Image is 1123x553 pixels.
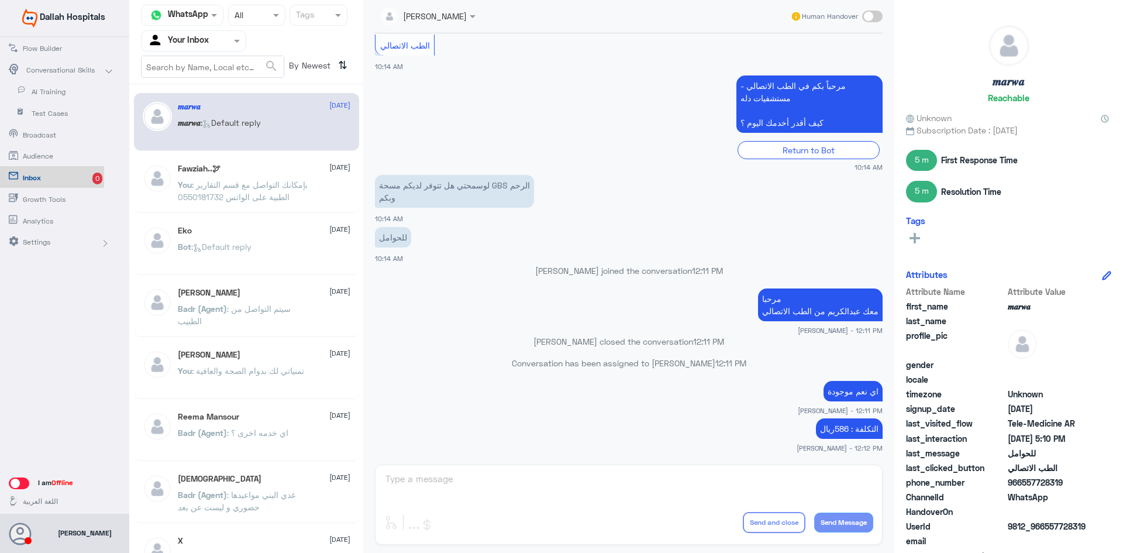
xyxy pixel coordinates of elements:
[375,227,411,248] p: 2/9/2025, 10:14 AM
[23,130,91,140] span: Broadcast
[329,534,350,545] span: [DATE]
[178,474,261,484] h5: سبحان الله
[51,478,73,487] span: Offline
[1008,506,1093,518] span: null
[92,173,102,184] span: 0
[993,75,1025,88] h5: 𝒎𝒂𝒓𝒘𝒂
[802,11,858,22] span: Human Handover
[989,26,1029,66] img: defaultAdmin.png
[906,403,1005,415] span: signup_date
[178,164,221,174] h5: Fawziah..🕊
[906,300,1005,312] span: first_name
[147,32,165,50] img: yourInbox.svg
[178,490,227,500] span: Badr (Agent)
[264,57,278,76] button: search
[178,412,239,422] h5: Reema Mansour
[814,513,873,533] button: Send Message
[906,432,1005,445] span: last_interaction
[906,112,952,124] span: Unknown
[38,478,73,487] span: I am
[201,118,261,128] span: : Default reply
[375,63,403,70] span: 10:14 AM
[143,288,172,317] img: defaultAdmin.png
[284,56,333,79] span: By Newest
[178,536,183,546] h5: X
[798,406,883,415] span: [PERSON_NAME] - 12:11 PM
[798,325,883,335] span: [PERSON_NAME] - 12:11 PM
[906,462,1005,474] span: last_clicked_button
[1008,417,1093,430] span: Tele-Medicine AR
[1008,286,1093,298] span: Attribute Value
[178,102,201,112] h5: 𝒎𝒂𝒓𝒘𝒂
[23,237,91,248] span: Settings
[715,358,746,368] span: 12:11 PM
[294,8,315,23] div: Tags
[178,428,227,438] span: Badr (Agent)
[143,350,172,379] img: defaultAdmin.png
[906,535,1005,547] span: email
[329,348,350,359] span: [DATE]
[329,162,350,173] span: [DATE]
[178,226,192,236] h5: Eko
[178,304,227,314] span: Badr (Agent)
[192,366,304,376] span: : تمنياتي لك بدوام الصحة والعافية
[375,175,534,208] p: 2/9/2025, 10:14 AM
[743,512,805,533] button: Send and close
[906,286,1005,298] span: Attribute Name
[191,242,252,252] span: : Default reply
[855,162,883,172] span: 10:14 AM
[329,224,350,235] span: [DATE]
[906,447,1005,459] span: last_message
[906,315,1005,327] span: last_name
[941,154,1018,166] span: First Response Time
[906,373,1005,386] span: locale
[380,40,430,50] span: الطب الاتصالي
[143,474,172,503] img: defaultAdmin.png
[1008,462,1093,474] span: الطب الاتصالي
[375,357,883,369] p: Conversation has been assigned to [PERSON_NAME]
[906,150,937,171] span: 5 m
[906,506,1005,518] span: HandoverOn
[1008,359,1093,371] span: null
[1008,388,1093,400] span: Unknown
[738,141,880,159] div: Return to Bot
[1008,432,1093,445] span: 2025-09-08T14:10:43.9561793Z
[375,265,883,277] p: [PERSON_NAME] joined the conversation
[32,108,100,119] span: Test Cases
[178,350,240,360] h5: Mohammed ALRASHED
[1008,300,1093,312] span: 𝒎𝒂𝒓𝒘𝒂
[23,151,91,162] span: Audience
[178,490,295,512] span: : غدي البني مواعيدها حضوري و ليست عن بعد
[906,359,1005,371] span: gender
[143,226,172,255] img: defaultAdmin.png
[329,100,350,111] span: [DATE]
[1008,403,1093,415] span: 2025-09-02T07:13:55.844Z
[147,6,165,24] img: whatsapp.png
[906,181,937,202] span: 5 m
[58,528,112,538] span: [PERSON_NAME]
[1008,373,1093,386] span: null
[1008,447,1093,459] span: للحوامل
[178,180,192,190] span: You
[1008,476,1093,489] span: 966557728319
[329,410,350,421] span: [DATE]
[40,11,105,22] span: Dallah Hospitals
[1008,329,1037,359] img: defaultAdmin.png
[178,118,201,128] span: 𝒎𝒂𝒓𝒘𝒂
[178,180,308,202] span: : بإمكانك التواصل مع قسم التقارير الطبية على الواتس 0550181732
[906,329,1005,356] span: profile_pic
[375,255,403,262] span: 10:14 AM
[338,56,347,75] i: ⇅
[1008,491,1093,503] span: 2
[906,491,1005,503] span: ChannelId
[375,215,403,222] span: 10:14 AM
[9,523,31,545] button: Avatar
[375,335,883,348] p: [PERSON_NAME] closed the conversation
[23,173,91,183] span: Inbox
[23,194,91,205] span: Growth Tools
[816,418,883,439] p: 2/9/2025, 12:12 PM
[227,428,288,438] span: : اي خدمه اخرى ؟
[143,102,172,131] img: defaultAdmin.png
[143,164,172,193] img: defaultAdmin.png
[692,266,723,276] span: 12:11 PM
